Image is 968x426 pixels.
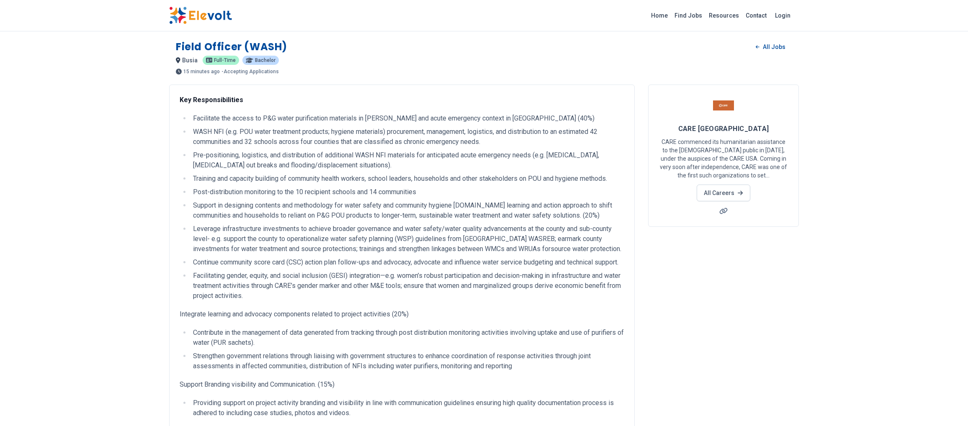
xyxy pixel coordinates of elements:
[659,138,788,180] p: CARE commenced its humanitarian assistance to the [DEMOGRAPHIC_DATA] public in [DATE], under the ...
[191,351,624,371] li: Strengthen government relations through liaising with government structures to enhance coordinati...
[191,127,624,147] li: WASH NFI (e.g. POU water treatment products; hygiene materials) procurement, management, logistic...
[191,174,624,184] li: Training and capacity building of community health workers, school leaders, households and other ...
[697,185,750,201] a: All Careers
[176,40,287,54] h1: Field Officer (WASH)
[191,257,624,267] li: Continue community score card (CSC) action plan follow-ups and advocacy, advocate and influence w...
[671,9,705,22] a: Find Jobs
[191,398,624,418] li: Providing support on project activity branding and visibility in line with communication guidelin...
[705,9,742,22] a: Resources
[191,271,624,301] li: Facilitating gender, equity, and social inclusion (GESI) integration—e.g. women’s robust particip...
[180,96,243,104] strong: Key Responsibilities
[742,9,770,22] a: Contact
[191,150,624,170] li: Pre-positioning, logistics, and distribution of additional WASH NFI materials for anticipated acu...
[749,41,792,53] a: All Jobs
[183,69,220,74] span: 15 minutes ago
[169,7,232,24] img: Elevolt
[182,57,198,64] span: busia
[180,380,624,390] p: Support Branding visibility and Communication. (15%)
[221,69,279,74] p: - Accepting Applications
[191,200,624,221] li: Support in designing contents and methodology for water safety and community hygiene [DOMAIN_NAME...
[191,113,624,123] li: Facilitate the access to P&G water purification materials in [PERSON_NAME] and acute emergency co...
[180,309,624,319] p: Integrate learning and advocacy components related to project activities (20%)
[191,187,624,197] li: Post-distribution monitoring to the 10 recipient schools and 14 communities
[678,125,769,133] span: CARE [GEOGRAPHIC_DATA]
[713,95,734,116] img: CARE Kenya
[191,328,624,348] li: Contribute in the management of data generated from tracking through post distribution monitoring...
[770,7,796,24] a: Login
[648,9,671,22] a: Home
[214,58,236,63] span: Full-time
[255,58,275,63] span: Bachelor
[191,224,624,254] li: Leverage infrastructure investments to achieve broader governance and water safety/water quality ...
